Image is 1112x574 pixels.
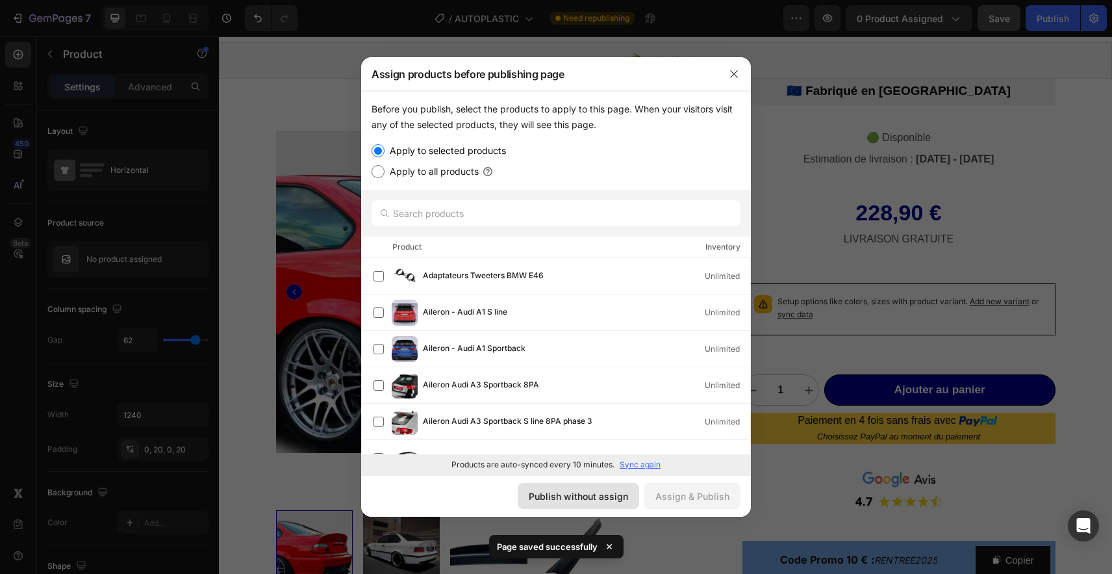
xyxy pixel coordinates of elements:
[635,161,724,192] div: 228,90 €
[655,489,729,503] div: Assign & Publish
[543,339,581,369] input: quantity
[705,343,750,356] div: Unlimited
[620,459,661,471] p: Sync again
[392,300,418,326] img: product-img
[451,459,614,471] p: Products are auto-synced every 10 minutes.
[740,378,778,390] img: PayPal
[361,91,751,475] div: />
[568,47,792,61] span: 🇪🇺 Fabriqué en [GEOGRAPHIC_DATA]
[392,336,418,362] img: product-img
[605,338,837,369] button: Ajouter au panier
[524,339,543,369] button: decrement
[392,409,418,435] img: product-img
[697,117,775,128] span: [DATE] - [DATE]
[430,16,485,32] div: Shopify App
[392,241,422,254] div: Product
[372,200,740,226] input: Search products
[598,395,761,405] span: Choisissez PayPal au moment du paiement
[787,515,815,532] div: Copier
[529,489,628,503] div: Publish without assign
[705,241,740,254] div: Inventory
[705,415,750,428] div: Unlimited
[392,263,418,289] img: product-img
[585,117,694,128] span: Estimation de livraison :
[705,270,750,283] div: Unlimited
[361,57,717,91] div: Assign products before publishing page
[524,434,837,473] img: gempages_553466112554042288-1cbef4d6-0ebd-40e7-98be-68d7cbcc1d8e.webp
[561,517,649,530] strong: Code Promo 10 €
[559,273,594,283] span: sync data
[655,518,718,529] i: RENTREE2025
[1068,510,1099,541] div: Open Intercom Messenger
[705,379,750,392] div: Unlimited
[423,415,592,429] span: Aileron Audi A3 Sportback S line 8PA phase 3
[518,483,639,509] button: Publish without assign
[372,101,740,133] div: Before you publish, select the products to apply to this page. When your visitors visit any of th...
[423,451,525,465] span: Aileron - Audi S1 Sportback
[497,540,598,553] p: Page saved successfully
[457,248,473,263] button: Carousel Next Arrow
[757,510,831,538] button: Copier
[392,445,418,471] img: product-img
[385,164,479,179] label: Apply to all products
[751,260,811,270] span: Add new variant
[581,339,600,369] button: increment
[559,259,825,285] p: Setup options like colors, sizes with product variant.
[705,452,750,465] div: Unlimited
[705,306,750,319] div: Unlimited
[676,346,766,361] div: Ajouter au panier
[423,378,539,393] span: Aileron Audi A3 Sportback 8PA
[423,269,544,283] span: Adaptateurs Tweeters BMW E46
[392,372,418,398] img: product-img
[68,248,83,263] button: Carousel Back Arrow
[579,376,781,392] span: Paiement en 4 fois sans frais avec
[525,194,835,213] p: LIVRAISON GRATUITE
[423,342,525,356] span: Aileron - Audi A1 Sportback
[652,517,655,530] strong: :
[644,483,740,509] button: Assign & Publish
[525,92,835,111] p: 🟢 Disponible
[385,143,506,159] label: Apply to selected products
[423,306,507,320] span: Aileron - Audi A1 S line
